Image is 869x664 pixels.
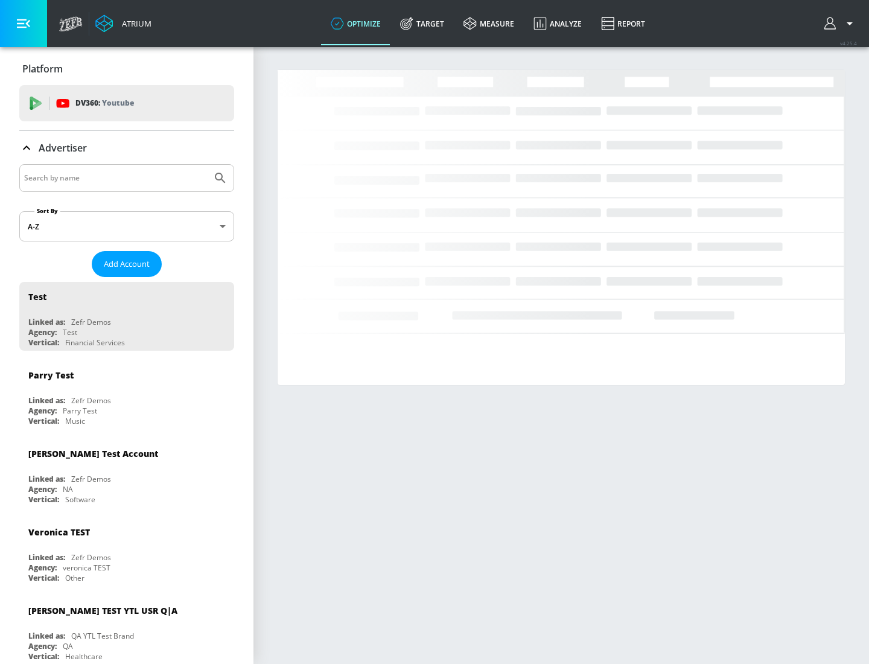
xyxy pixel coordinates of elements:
[63,406,97,416] div: Parry Test
[63,641,73,651] div: QA
[34,207,60,215] label: Sort By
[28,291,46,302] div: Test
[28,484,57,494] div: Agency:
[28,563,57,573] div: Agency:
[28,416,59,426] div: Vertical:
[321,2,390,45] a: optimize
[19,131,234,165] div: Advertiser
[28,474,65,484] div: Linked as:
[840,40,857,46] span: v 4.25.4
[19,517,234,586] div: Veronica TESTLinked as:Zefr DemosAgency:veronica TESTVertical:Other
[104,257,150,271] span: Add Account
[28,573,59,583] div: Vertical:
[591,2,655,45] a: Report
[19,211,234,241] div: A-Z
[71,474,111,484] div: Zefr Demos
[71,317,111,327] div: Zefr Demos
[28,317,65,327] div: Linked as:
[454,2,524,45] a: measure
[24,170,207,186] input: Search by name
[71,395,111,406] div: Zefr Demos
[63,484,73,494] div: NA
[71,552,111,563] div: Zefr Demos
[28,327,57,337] div: Agency:
[28,337,59,348] div: Vertical:
[63,327,77,337] div: Test
[65,573,84,583] div: Other
[19,85,234,121] div: DV360: Youtube
[71,631,134,641] div: QA YTL Test Brand
[28,651,59,662] div: Vertical:
[95,14,151,33] a: Atrium
[19,52,234,86] div: Platform
[19,439,234,508] div: [PERSON_NAME] Test AccountLinked as:Zefr DemosAgency:NAVertical:Software
[524,2,591,45] a: Analyze
[19,282,234,351] div: TestLinked as:Zefr DemosAgency:TestVertical:Financial Services
[28,406,57,416] div: Agency:
[28,395,65,406] div: Linked as:
[19,360,234,429] div: Parry TestLinked as:Zefr DemosAgency:Parry TestVertical:Music
[390,2,454,45] a: Target
[65,337,125,348] div: Financial Services
[75,97,134,110] p: DV360:
[28,641,57,651] div: Agency:
[22,62,63,75] p: Platform
[39,141,87,155] p: Advertiser
[65,651,103,662] div: Healthcare
[28,605,177,616] div: [PERSON_NAME] TEST YTL USR Q|A
[102,97,134,109] p: Youtube
[28,369,74,381] div: Parry Test
[92,251,162,277] button: Add Account
[65,416,85,426] div: Music
[28,552,65,563] div: Linked as:
[28,631,65,641] div: Linked as:
[28,448,158,459] div: [PERSON_NAME] Test Account
[63,563,110,573] div: veronica TEST
[117,18,151,29] div: Atrium
[28,526,90,538] div: Veronica TEST
[65,494,95,505] div: Software
[28,494,59,505] div: Vertical:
